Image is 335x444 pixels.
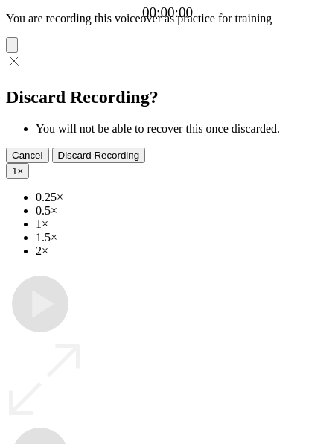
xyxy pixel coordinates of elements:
span: 1 [12,165,17,177]
button: 1× [6,163,29,179]
h2: Discard Recording? [6,87,329,107]
button: Cancel [6,148,49,163]
li: 2× [36,244,329,258]
li: 0.25× [36,191,329,204]
a: 00:00:00 [142,4,193,21]
li: 1.5× [36,231,329,244]
li: 0.5× [36,204,329,218]
p: You are recording this voiceover as practice for training [6,12,329,25]
li: You will not be able to recover this once discarded. [36,122,329,136]
li: 1× [36,218,329,231]
button: Discard Recording [52,148,146,163]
